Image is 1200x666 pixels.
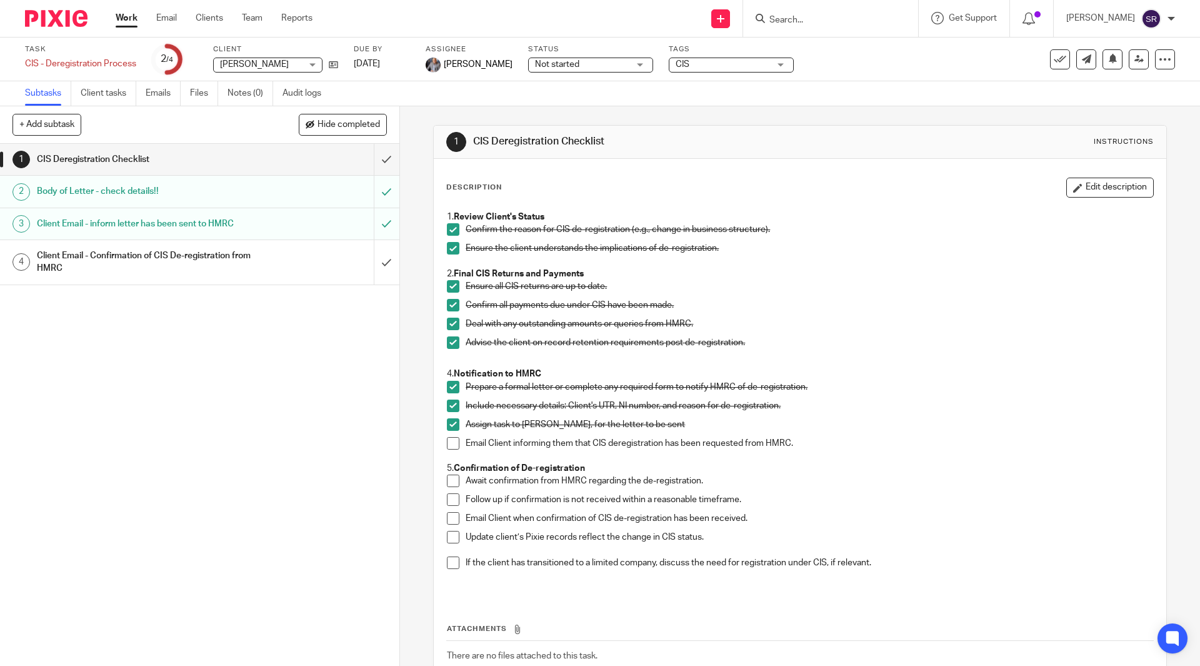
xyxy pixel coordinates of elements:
[354,59,380,68] span: [DATE]
[12,114,81,135] button: + Add subtask
[466,381,1152,393] p: Prepare a formal letter or complete any required form to notify HMRC of de-registration.
[1094,137,1154,147] div: Instructions
[37,246,253,278] h1: Client Email - Confirmation of CIS De-registration from HMRC
[949,14,997,23] span: Get Support
[466,512,1152,525] p: Email Client when confirmation of CIS de-registration has been received.
[466,223,1152,236] p: Confirm the reason for CIS de-registration (e.g., change in business structure).
[426,44,512,54] label: Assignee
[444,58,512,71] span: [PERSON_NAME]
[37,182,253,201] h1: Body of Letter - check details!!
[196,12,223,24] a: Clients
[447,211,1152,223] p: 1.
[466,299,1152,311] p: Confirm all payments due under CIS have been made.
[466,336,1152,349] p: Advise the client on record retention requirements post de-registration.
[466,318,1152,330] p: Deal with any outstanding amounts or queries from HMRC.
[466,557,1152,569] p: If the client has transitioned to a limited company, discuss the need for registration under CIS,...
[466,475,1152,487] p: Await confirmation from HMRC regarding the de-registration.
[528,44,653,54] label: Status
[466,400,1152,412] p: Include necessary details: Client's UTR, NI number, and reason for de-registration.
[1066,178,1154,198] button: Edit description
[146,81,181,106] a: Emails
[426,58,441,73] img: -%20%20-%20studio@ingrained.co.uk%20for%20%20-20220223%20at%20101413%20-%201W1A2026.jpg
[473,135,827,148] h1: CIS Deregistration Checklist
[190,81,218,106] a: Files
[242,12,262,24] a: Team
[447,368,1152,380] p: 4.
[454,213,544,221] strong: Review Client's Status
[299,114,387,135] button: Hide completed
[1141,9,1161,29] img: svg%3E
[282,81,331,106] a: Audit logs
[37,150,253,169] h1: CIS Deregistration Checklist
[446,183,502,193] p: Description
[447,652,597,660] span: There are no files attached to this task.
[1066,12,1135,24] p: [PERSON_NAME]
[156,12,177,24] a: Email
[12,151,30,168] div: 1
[669,44,794,54] label: Tags
[454,464,585,473] strong: Confirmation of De-registration
[447,625,507,632] span: Attachments
[466,418,1152,431] p: Assign task to [PERSON_NAME], for the letter to be sent
[466,280,1152,293] p: Ensure all CIS returns are up to date.
[166,56,173,63] small: /4
[466,493,1152,506] p: Follow up if confirmation is not received within a reasonable timeframe.
[12,215,30,233] div: 3
[81,81,136,106] a: Client tasks
[447,268,1152,280] p: 2.
[227,81,273,106] a: Notes (0)
[281,12,312,24] a: Reports
[220,60,289,69] span: [PERSON_NAME]
[25,10,87,27] img: Pixie
[213,44,338,54] label: Client
[466,242,1152,255] p: Ensure the client understands the implications of de-registration.
[466,531,1152,543] p: Update client’s Pixie records reflect the change in CIS status.
[454,270,584,278] strong: Final CIS Returns and Payments
[25,44,136,54] label: Task
[446,132,466,152] div: 1
[354,44,410,54] label: Due by
[317,120,380,130] span: Hide completed
[25,81,71,106] a: Subtasks
[116,12,137,24] a: Work
[535,60,579,69] span: Not started
[25,58,136,70] div: CIS - Deregistration Process
[12,183,30,201] div: 2
[161,52,173,66] div: 2
[37,214,253,233] h1: Client Email - inform letter has been sent to HMRC
[454,370,541,378] strong: Notification to HMRC
[447,462,1152,475] p: 5.
[466,437,1152,450] p: Email Client informing them that CIS deregistration has been requested from HMRC.
[768,15,881,26] input: Search
[12,253,30,271] div: 4
[676,60,689,69] span: CIS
